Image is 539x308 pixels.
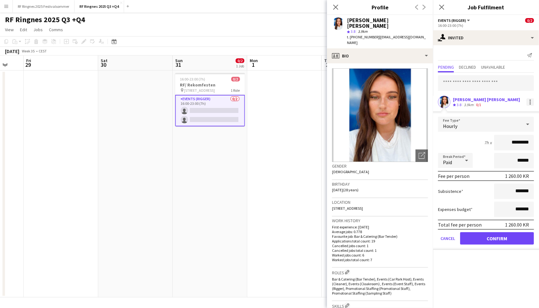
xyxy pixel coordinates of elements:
[20,27,27,32] span: Edit
[505,173,529,179] div: 1 260.00 KR
[332,225,428,229] p: First experience: [DATE]
[459,65,476,69] span: Declined
[324,58,331,63] span: Tue
[49,27,63,32] span: Comms
[174,61,183,68] span: 31
[332,243,428,248] p: Cancelled jobs count: 1
[175,95,245,126] app-card-role: Events (Rigger)0/216:00-23:00 (7h)
[250,58,258,63] span: Mon
[433,30,539,45] div: Invited
[332,199,428,205] h3: Location
[438,222,482,228] div: Total fee per person
[39,49,47,53] div: CEST
[332,188,359,192] span: [DATE] (28 years)
[249,61,258,68] span: 1
[438,65,454,69] span: Pending
[46,26,65,34] a: Comms
[463,102,475,108] div: 3.9km
[180,77,205,81] span: 16:00-23:00 (7h)
[332,239,428,243] p: Applications total count: 19
[484,140,492,145] div: 7h x
[347,35,379,39] span: t. [PHONE_NUMBER]
[347,17,428,29] div: [PERSON_NAME] [PERSON_NAME]
[438,207,473,212] label: Expenses budget
[438,232,458,245] button: Cancel
[443,159,452,165] span: Paid
[332,218,428,223] h3: Work history
[351,29,355,34] span: 3.8
[323,61,331,68] span: 2
[332,163,428,169] h3: Gender
[505,222,529,228] div: 1 260.00 KR
[332,277,425,296] span: Bar & Catering (Bar Tender), Events (Car Park Host), Events (Cleaner), Events (Cloakroom) , Event...
[231,77,240,81] span: 0/2
[332,181,428,187] h3: Birthday
[438,18,466,23] span: Events (Rigger)
[438,23,534,28] div: 16:00-23:00 (7h)
[457,102,461,107] span: 3.8
[5,15,85,24] h1: RF Ringnes 2025 Q3 +Q4
[175,73,245,126] app-job-card: 16:00-23:00 (7h)0/2RF/ Rekomfesten [STREET_ADDRESS]1 RoleEvents (Rigger)0/216:00-23:00 (7h)
[332,169,369,174] span: [DEMOGRAPHIC_DATA]
[416,149,428,162] div: Open photos pop-in
[231,88,240,93] span: 1 Role
[443,123,457,129] span: Hourly
[100,61,108,68] span: 30
[327,48,433,63] div: Bio
[332,269,428,276] h3: Roles
[433,3,539,11] h3: Job Fulfilment
[453,97,520,102] div: [PERSON_NAME] [PERSON_NAME]
[5,27,14,32] span: View
[327,3,433,11] h3: Profile
[101,58,108,63] span: Sat
[75,0,124,12] button: RF Ringnes 2025 Q3 +Q4
[438,173,469,179] div: Fee per person
[184,88,215,93] span: [STREET_ADDRESS]
[332,257,428,262] p: Worked jobs total count: 7
[332,229,428,234] p: Average jobs: 0.778
[460,232,534,245] button: Confirm
[236,64,244,68] div: 1 Job
[175,58,183,63] span: Sun
[25,61,31,68] span: 29
[17,26,30,34] a: Edit
[438,18,471,23] button: Events (Rigger)
[476,102,481,107] app-skills-label: 0/1
[236,58,244,63] span: 0/2
[332,234,428,239] p: Favourite job: Bar & Catering (Bar Tender)
[13,0,75,12] button: RF Ringnes 2025 Festivalsommer
[175,82,245,88] h3: RF/ Rekomfesten
[31,26,45,34] a: Jobs
[5,48,19,54] div: [DATE]
[481,65,505,69] span: Unavailable
[2,26,16,34] a: View
[332,206,363,211] span: [STREET_ADDRESS]
[438,188,463,194] label: Subsistence
[525,18,534,23] span: 0/2
[357,29,369,34] span: 3.9km
[26,58,31,63] span: Fri
[332,248,428,253] p: Cancelled jobs total count: 1
[332,253,428,257] p: Worked jobs count: 6
[332,68,428,162] img: Crew avatar or photo
[33,27,43,32] span: Jobs
[21,49,36,53] span: Week 35
[347,35,426,45] span: | [EMAIL_ADDRESS][DOMAIN_NAME]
